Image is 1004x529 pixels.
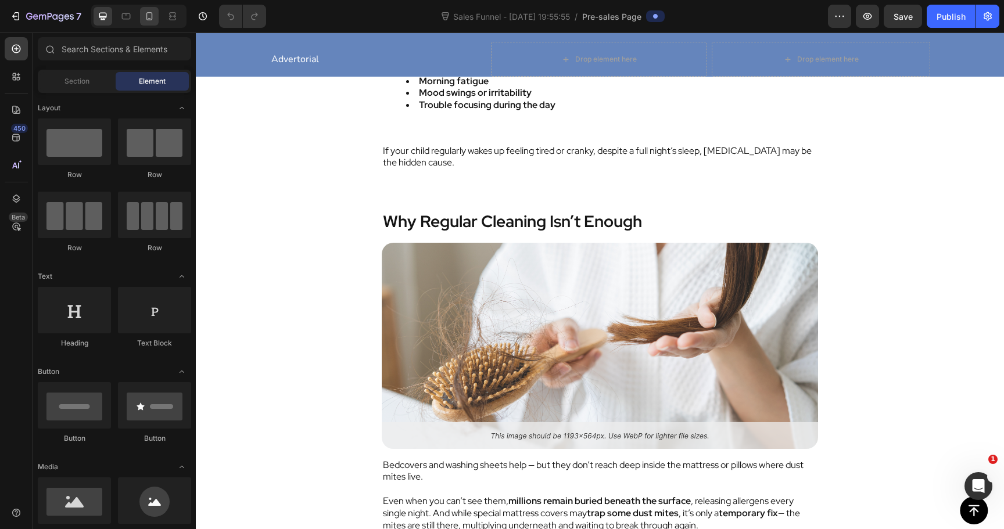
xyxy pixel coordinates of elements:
[38,243,111,253] div: Row
[196,33,1004,529] iframe: Design area
[38,366,59,377] span: Button
[173,267,191,286] span: Toggle open
[11,124,28,133] div: 450
[118,243,191,253] div: Row
[173,458,191,476] span: Toggle open
[313,462,495,474] strong: millions remain buried beneath the surface
[5,5,87,28] button: 7
[187,463,621,499] p: Even when you can’t see them, , releasing allergens every single night. And while special mattres...
[118,338,191,348] div: Text Block
[223,42,293,55] strong: Morning fatigue
[38,271,52,282] span: Text
[38,338,111,348] div: Heading
[173,362,191,381] span: Toggle open
[38,37,191,60] input: Search Sections & Elements
[38,170,111,180] div: Row
[927,5,976,28] button: Publish
[964,472,992,500] iframe: Intercom live chat
[64,76,89,87] span: Section
[38,103,60,113] span: Layout
[219,5,266,28] div: Undo/Redo
[582,10,641,23] span: Pre-sales Page
[76,9,81,23] p: 7
[9,213,28,222] div: Beta
[118,170,191,180] div: Row
[894,12,913,21] span: Save
[38,462,58,472] span: Media
[139,76,166,87] span: Element
[186,210,622,416] img: gempages_570298559904089312-f0760f80-8152-4244-a02d-32b8f84ba900.png
[937,10,966,23] div: Publish
[575,10,578,23] span: /
[173,99,191,117] span: Toggle open
[223,66,360,78] strong: Trouble focusing during the day
[38,433,111,444] div: Button
[988,455,998,464] span: 1
[884,5,922,28] button: Save
[451,10,572,23] span: Sales Funnel - [DATE] 19:55:55
[187,427,621,451] p: Bedcovers and washing sheets help — but they don’t reach deep inside the mattress or pillows wher...
[223,54,336,66] strong: Mood swings or irritability
[187,178,446,200] strong: Why Regular Cleaning Isn’t Enough
[187,113,621,137] p: If your child regularly wakes up feeling tired or cranky, despite a full night’s sleep, [MEDICAL_...
[118,433,191,444] div: Button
